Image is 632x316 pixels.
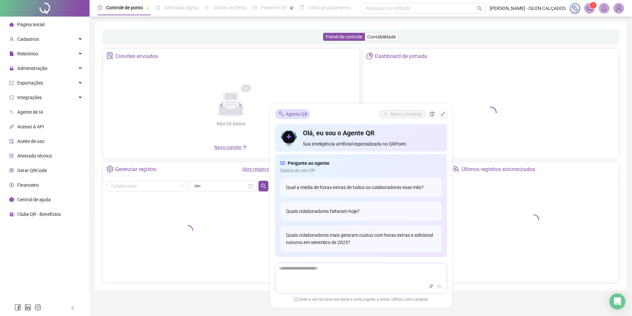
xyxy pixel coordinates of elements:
[9,168,14,173] span: qrcode
[294,296,428,303] span: Este é um recurso em beta e está sujeito a erros. Utilize com cautela!
[490,5,566,12] span: [PERSON_NAME] - ISLEN CALÇADOS
[379,110,426,118] button: Nova conversa
[9,51,14,56] span: file
[609,293,625,309] div: Open Intercom Messenger
[70,306,75,310] span: left
[453,165,459,172] span: team
[9,154,14,158] span: solution
[280,167,442,174] span: Dados do seu DP
[278,110,284,117] img: sparkle-icon.fc2bf0ac1784a2077858766a79e2daf3.svg
[180,223,195,238] span: loading
[200,120,261,127] div: Não há dados
[9,66,14,71] span: lock
[614,3,624,13] img: 20908
[9,22,14,27] span: home
[17,212,61,217] span: Clube QR - Beneficios
[17,80,43,86] span: Exportações
[367,34,396,39] span: Contabilidade
[303,128,441,138] h4: Olá, eu sou o Agente QR
[482,104,499,121] span: loading
[242,166,269,172] a: Abrir registro
[17,168,47,173] span: Gerar QRCode
[326,34,362,39] span: Painel de controle
[146,6,150,10] span: pushpin
[366,52,373,59] span: pie-chart
[308,5,351,10] span: Folha de pagamento
[461,164,535,175] div: Últimos registros sincronizados
[35,304,41,311] span: instagram
[601,5,607,11] span: bell
[527,213,541,227] span: loading
[242,144,247,150] span: plus
[106,165,113,172] span: setting
[204,5,209,10] span: sun
[280,202,442,221] div: Quais colaboradores faltaram hoje?
[164,5,198,10] span: Admissão digital
[9,37,14,41] span: user-add
[280,159,285,167] span: read
[17,153,52,158] span: Atestado técnico
[156,5,160,10] span: file-done
[587,5,593,11] span: notification
[17,124,44,129] span: Acesso à API
[115,164,156,175] div: Gerenciar registro
[441,112,445,116] span: shrink
[98,5,102,10] span: clock-circle
[280,178,442,197] div: Qual a média de horas extras de todos os colaboradores esse mês?
[303,140,441,148] span: Sua inteligência artificial especializada no QRPoint.
[214,145,247,150] span: Novo convite
[17,22,44,27] span: Página inicial
[17,95,42,100] span: Integrações
[15,304,21,311] span: facebook
[430,112,435,116] span: history
[252,5,257,10] span: dashboard
[427,283,435,290] button: thunderbolt
[17,36,39,42] span: Cadastros
[294,297,298,301] span: exclamation-circle
[25,304,31,311] span: linkedin
[17,197,51,202] span: Central de ajuda
[280,128,298,148] img: icon
[429,284,434,289] span: thunderbolt
[17,182,39,188] span: Financeiro
[106,52,113,59] span: solution
[590,2,597,9] sup: 1
[9,197,14,202] span: info-circle
[288,159,329,167] span: Pergunte ao agente
[592,3,595,8] span: 1
[290,6,294,10] span: pushpin
[436,283,444,290] button: send
[375,51,427,62] div: Dashboard de jornada
[9,139,14,144] span: audit
[261,5,287,10] span: Painel do DP
[9,81,14,85] span: export
[9,95,14,100] span: sync
[115,51,158,62] div: Convites enviados
[17,51,38,56] span: Relatórios
[300,5,304,10] span: book
[571,5,579,12] img: sparkle-icon.fc2bf0ac1784a2077858766a79e2daf3.svg
[9,183,14,187] span: dollar
[280,226,442,252] div: Quais colaboradores mais geraram custos com horas extras e adicional noturno em setembro de 2025?
[275,109,310,119] div: Agente QR
[17,109,43,115] span: Agente de IA
[213,5,246,10] span: Gestão de férias
[261,183,266,189] span: search
[106,5,143,10] span: Controle de ponto
[9,212,14,217] span: gift
[9,124,14,129] span: api
[17,66,47,71] span: Administração
[477,6,482,11] span: search
[17,139,44,144] span: Aceite de uso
